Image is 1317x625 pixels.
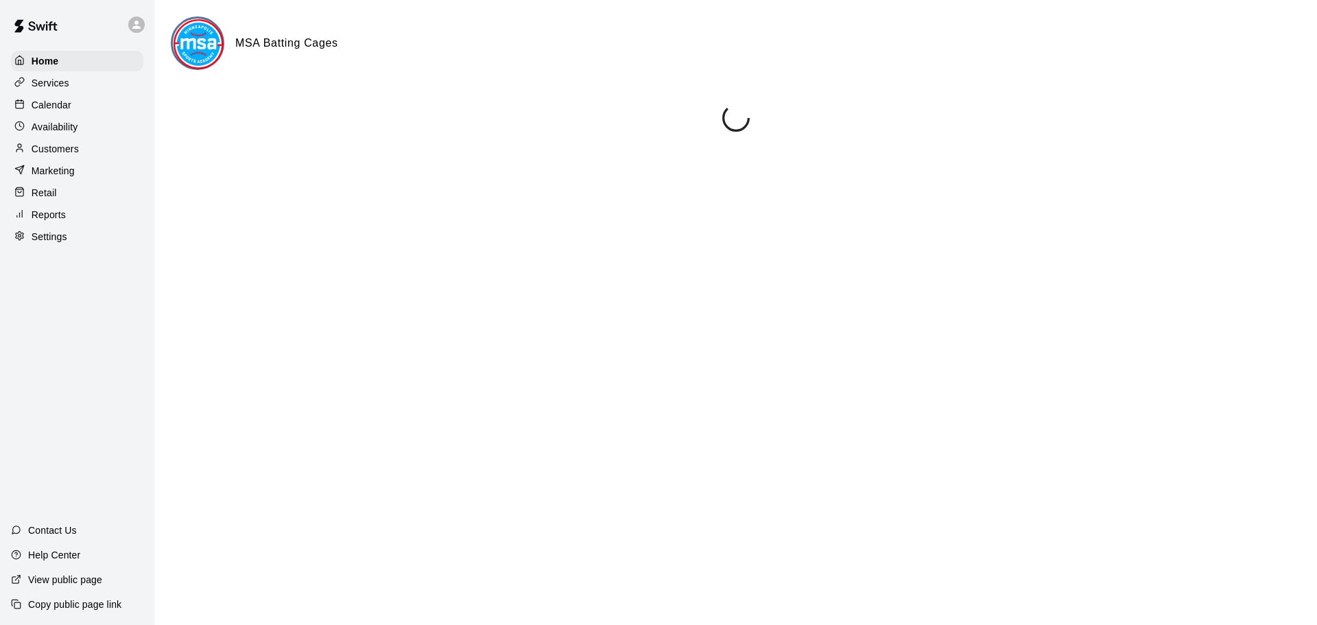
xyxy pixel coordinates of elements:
[32,142,79,156] p: Customers
[11,139,143,159] a: Customers
[32,54,59,68] p: Home
[11,95,143,115] a: Calendar
[11,73,143,93] a: Services
[11,226,143,247] a: Settings
[32,186,57,200] p: Retail
[235,34,338,52] h6: MSA Batting Cages
[32,230,67,244] p: Settings
[28,548,80,562] p: Help Center
[32,98,71,112] p: Calendar
[32,208,66,222] p: Reports
[173,19,224,70] img: MSA Batting Cages logo
[32,76,69,90] p: Services
[28,598,121,611] p: Copy public page link
[11,51,143,71] a: Home
[11,204,143,225] a: Reports
[28,523,77,537] p: Contact Us
[11,161,143,181] a: Marketing
[11,182,143,203] a: Retail
[11,117,143,137] a: Availability
[32,120,78,134] p: Availability
[32,164,75,178] p: Marketing
[28,573,102,587] p: View public page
